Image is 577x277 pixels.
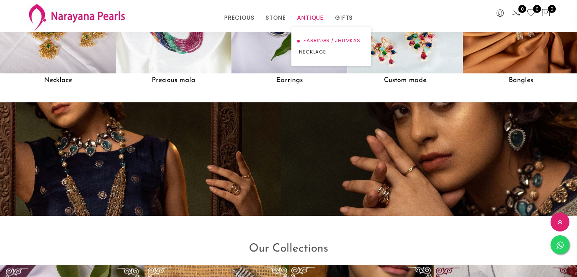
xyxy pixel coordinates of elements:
span: 0 [533,5,541,13]
a: PRECIOUS [224,12,254,24]
h5: Earrings [231,73,347,88]
h5: Precious mala [116,73,231,88]
a: 0 [527,8,536,18]
h5: Custom made [347,73,463,88]
a: STONE [266,12,286,24]
a: NECKLACE [299,46,363,58]
span: 0 [518,5,526,13]
a: ANTIQUE [297,12,324,24]
a: GIFTS [335,12,353,24]
a: EARRINGS / JHUMKAS [299,35,363,46]
a: 0 [512,8,521,18]
button: 0 [541,8,550,18]
span: 0 [548,5,556,13]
